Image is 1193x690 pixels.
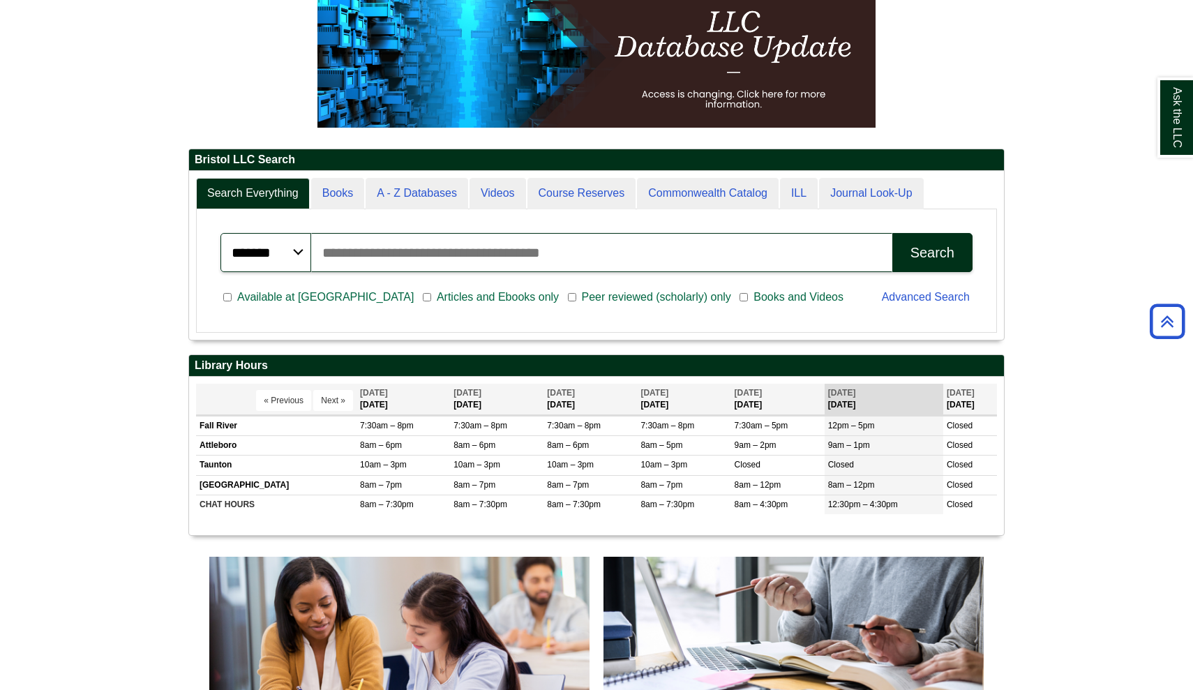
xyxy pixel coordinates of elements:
span: Books and Videos [748,289,849,306]
a: Back to Top [1145,312,1190,331]
th: [DATE] [825,384,943,415]
td: CHAT HOURS [196,495,357,514]
th: [DATE] [637,384,730,415]
th: [DATE] [943,384,997,415]
span: 8am – 6pm [453,440,495,450]
span: 12:30pm – 4:30pm [828,500,898,509]
input: Peer reviewed (scholarly) only [568,291,576,303]
span: 8am – 12pm [828,480,875,490]
span: 7:30am – 8pm [360,421,414,430]
span: Closed [947,500,973,509]
th: [DATE] [450,384,543,415]
td: Fall River [196,417,357,436]
span: [DATE] [360,388,388,398]
a: Search Everything [196,178,310,209]
span: 8am – 7pm [453,480,495,490]
span: 8am – 4:30pm [735,500,788,509]
span: 7:30am – 5pm [735,421,788,430]
span: 8am – 12pm [735,480,781,490]
button: « Previous [256,390,311,411]
span: 8am – 7:30pm [547,500,601,509]
span: Peer reviewed (scholarly) only [576,289,737,306]
span: 8am – 7pm [640,480,682,490]
input: Available at [GEOGRAPHIC_DATA] [223,291,232,303]
a: A - Z Databases [366,178,468,209]
span: Closed [947,440,973,450]
span: Closed [828,460,854,470]
span: [DATE] [735,388,763,398]
a: Course Reserves [527,178,636,209]
span: 10am – 3pm [360,460,407,470]
input: Books and Videos [740,291,748,303]
a: Books [311,178,364,209]
span: 12pm – 5pm [828,421,875,430]
div: Search [910,245,954,261]
span: Articles and Ebooks only [431,289,564,306]
th: [DATE] [543,384,637,415]
span: 7:30am – 8pm [547,421,601,430]
h2: Bristol LLC Search [189,149,1004,171]
button: Next » [313,390,353,411]
span: 8am – 7pm [360,480,402,490]
span: 8am – 7:30pm [360,500,414,509]
span: 8am – 7:30pm [453,500,507,509]
span: 8am – 6pm [547,440,589,450]
span: 8am – 7pm [547,480,589,490]
td: Attleboro [196,436,357,456]
th: [DATE] [357,384,450,415]
span: [DATE] [640,388,668,398]
span: [DATE] [828,388,856,398]
span: [DATE] [453,388,481,398]
span: 8am – 5pm [640,440,682,450]
span: Closed [947,460,973,470]
a: Journal Look-Up [819,178,923,209]
span: 8am – 6pm [360,440,402,450]
span: [DATE] [547,388,575,398]
span: [DATE] [947,388,975,398]
th: [DATE] [731,384,825,415]
span: 9am – 2pm [735,440,776,450]
button: Search [892,233,973,272]
span: 10am – 3pm [547,460,594,470]
span: Closed [947,480,973,490]
a: Commonwealth Catalog [637,178,779,209]
td: [GEOGRAPHIC_DATA] [196,475,357,495]
span: Closed [947,421,973,430]
a: ILL [780,178,818,209]
span: 8am – 7:30pm [640,500,694,509]
h2: Library Hours [189,355,1004,377]
span: 7:30am – 8pm [453,421,507,430]
span: Available at [GEOGRAPHIC_DATA] [232,289,419,306]
span: 7:30am – 8pm [640,421,694,430]
a: Advanced Search [882,291,970,303]
span: Closed [735,460,760,470]
a: Videos [470,178,526,209]
td: Taunton [196,456,357,475]
span: 9am – 1pm [828,440,870,450]
input: Articles and Ebooks only [423,291,431,303]
span: 10am – 3pm [453,460,500,470]
span: 10am – 3pm [640,460,687,470]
